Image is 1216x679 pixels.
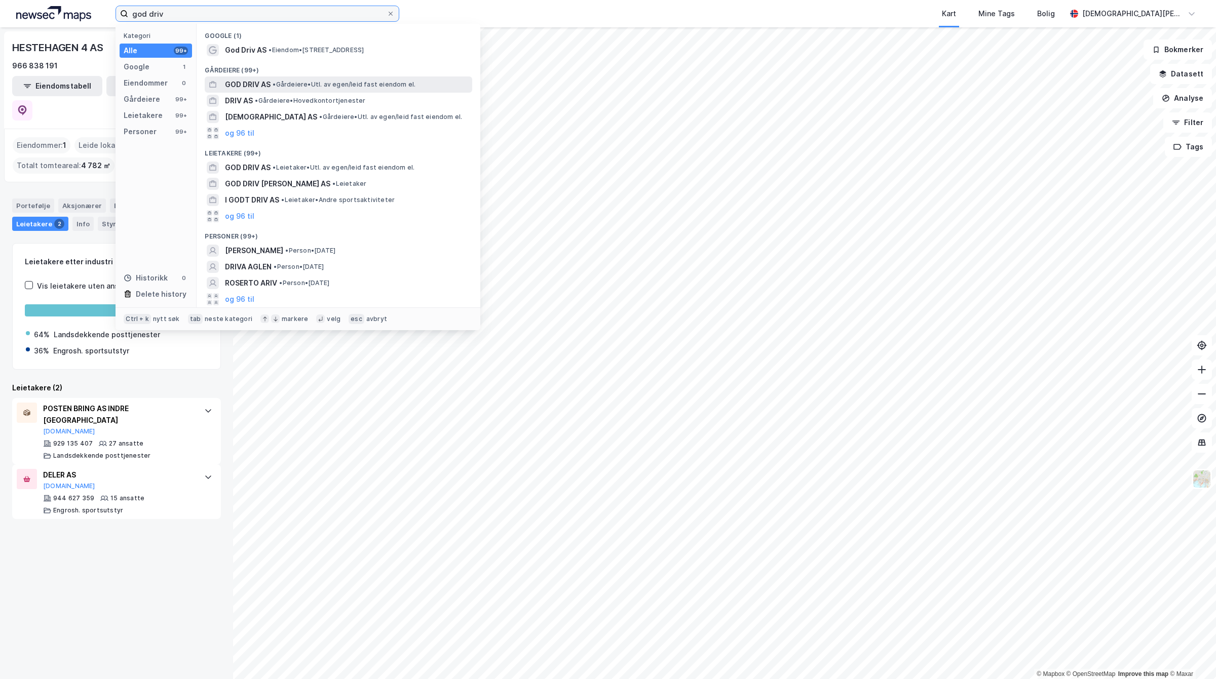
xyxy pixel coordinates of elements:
[54,219,64,229] div: 2
[225,178,330,190] span: GOD DRIV [PERSON_NAME] AS
[53,452,150,460] div: Landsdekkende posttjenester
[136,288,186,300] div: Delete history
[72,217,94,231] div: Info
[225,111,317,123] span: [DEMOGRAPHIC_DATA] AS
[327,315,340,323] div: velg
[188,314,203,324] div: tab
[273,164,276,171] span: •
[978,8,1015,20] div: Mine Tags
[225,44,267,56] span: God Driv AS
[153,315,180,323] div: nytt søk
[349,314,364,324] div: esc
[1144,39,1212,60] button: Bokmerker
[124,93,160,105] div: Gårdeiere
[53,494,94,502] div: 944 627 359
[281,196,284,204] span: •
[124,61,149,73] div: Google
[53,440,93,448] div: 929 135 407
[1082,8,1184,20] div: [DEMOGRAPHIC_DATA][PERSON_NAME]
[180,274,188,282] div: 0
[1153,88,1212,108] button: Analyse
[1192,469,1211,489] img: Z
[98,217,139,231] div: Styret
[34,329,50,341] div: 64%
[174,111,188,119] div: 99+
[13,157,115,174] div: Totalt tomteareal :
[43,482,95,490] button: [DOMAIN_NAME]
[279,279,329,287] span: Person • [DATE]
[124,45,137,57] div: Alle
[180,63,188,71] div: 1
[1067,670,1116,677] a: OpenStreetMap
[54,329,160,341] div: Landsdekkende posttjenester
[225,194,279,206] span: I GODT DRIV AS
[124,272,168,284] div: Historikk
[1150,64,1212,84] button: Datasett
[58,198,106,213] div: Aksjonærer
[128,6,387,21] input: Søk på adresse, matrikkel, gårdeiere, leietakere eller personer
[285,247,335,255] span: Person • [DATE]
[285,247,288,254] span: •
[1118,670,1168,677] a: Improve this map
[106,76,197,96] button: Leietakertabell
[225,293,254,305] button: og 96 til
[109,440,143,448] div: 27 ansatte
[12,217,68,231] div: Leietakere
[319,113,462,121] span: Gårdeiere • Utl. av egen/leid fast eiendom el.
[174,128,188,136] div: 99+
[25,256,208,268] div: Leietakere etter industri
[63,139,66,151] span: 1
[180,79,188,87] div: 0
[13,137,70,153] div: Eiendommer :
[225,277,277,289] span: ROSERTO ARIV
[34,345,49,357] div: 36%
[124,32,192,39] div: Kategori
[225,261,272,273] span: DRIVA AGLEN
[74,137,147,153] div: Leide lokasjoner :
[332,180,335,187] span: •
[43,403,194,427] div: POSTEN BRING AS INDRE [GEOGRAPHIC_DATA]
[174,95,188,103] div: 99+
[332,180,366,188] span: Leietaker
[282,315,308,323] div: markere
[225,95,253,107] span: DRIV AS
[319,113,322,121] span: •
[274,263,277,270] span: •
[273,164,414,172] span: Leietaker • Utl. av egen/leid fast eiendom el.
[12,60,58,72] div: 966 838 191
[269,46,272,54] span: •
[273,81,415,89] span: Gårdeiere • Utl. av egen/leid fast eiendom el.
[1165,137,1212,157] button: Tags
[225,162,271,174] span: GOD DRIV AS
[225,127,254,139] button: og 96 til
[273,81,276,88] span: •
[281,196,395,204] span: Leietaker • Andre sportsaktiviteter
[174,47,188,55] div: 99+
[255,97,365,105] span: Gårdeiere • Hovedkontortjenester
[81,159,110,172] span: 4 782 ㎡
[53,506,123,514] div: Engrosh. sportsutstyr
[124,314,151,324] div: Ctrl + k
[197,24,480,42] div: Google (1)
[225,210,254,222] button: og 96 til
[1165,630,1216,679] iframe: Chat Widget
[12,382,221,394] div: Leietakere (2)
[43,469,194,481] div: DELER AS
[110,494,144,502] div: 15 ansatte
[110,198,172,213] div: Eiendommer
[255,97,258,104] span: •
[225,245,283,257] span: [PERSON_NAME]
[124,126,157,138] div: Personer
[269,46,364,54] span: Eiendom • [STREET_ADDRESS]
[12,198,54,213] div: Portefølje
[16,6,91,21] img: logo.a4113a55bc3d86da70a041830d287a7e.svg
[274,263,324,271] span: Person • [DATE]
[279,279,282,287] span: •
[124,109,163,122] div: Leietakere
[197,141,480,159] div: Leietakere (99+)
[1163,112,1212,133] button: Filter
[366,315,387,323] div: avbryt
[124,77,168,89] div: Eiendommer
[197,58,480,76] div: Gårdeiere (99+)
[12,39,105,56] div: HESTEHAGEN 4 AS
